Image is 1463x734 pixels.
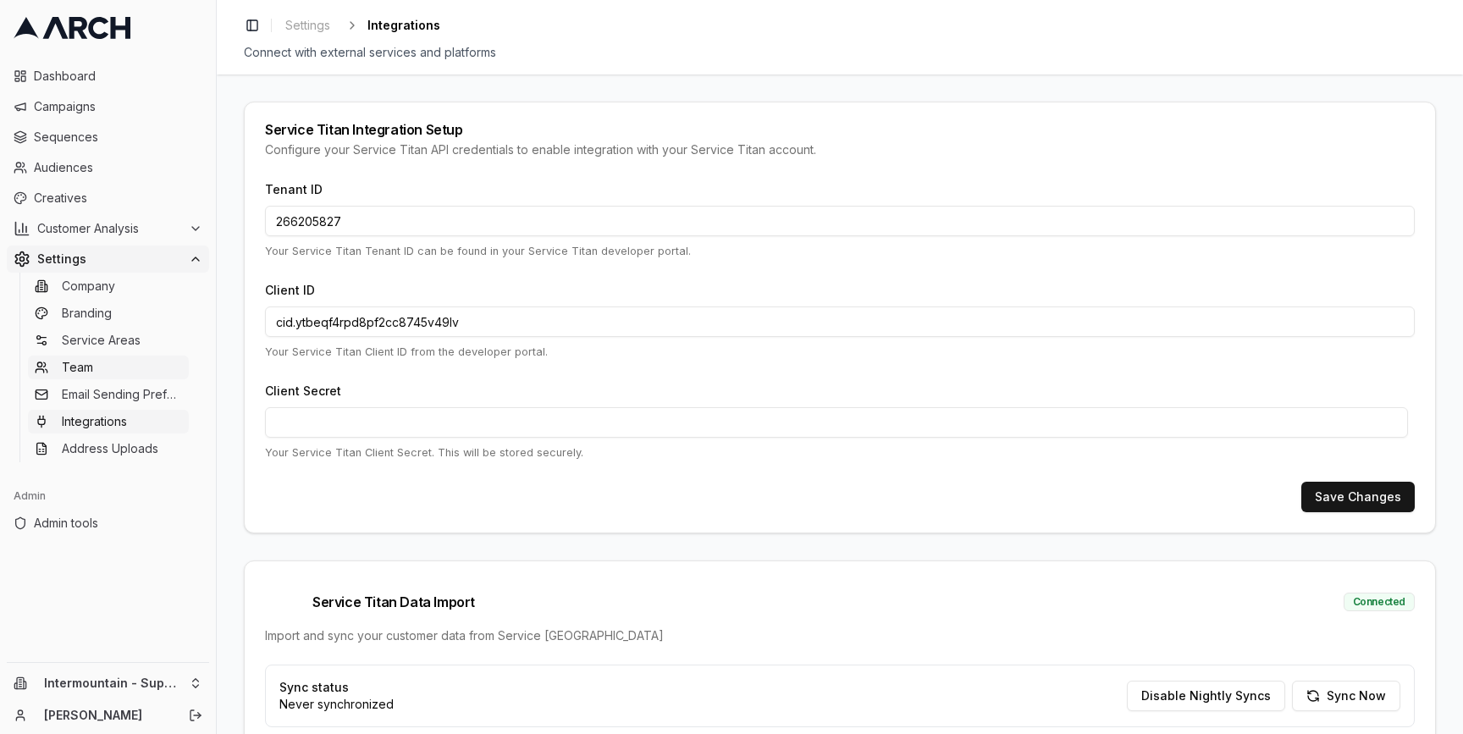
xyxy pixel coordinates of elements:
[28,274,189,298] a: Company
[265,306,1415,337] input: Enter your Client ID
[265,582,306,636] img: Service Titan logo
[62,359,93,376] span: Team
[7,124,209,151] a: Sequences
[7,510,209,537] a: Admin tools
[62,278,115,295] span: Company
[28,301,189,325] a: Branding
[34,129,202,146] span: Sequences
[265,243,1415,259] p: Your Service Titan Tenant ID can be found in your Service Titan developer portal.
[265,582,475,636] span: Service Titan Data Import
[28,356,189,379] a: Team
[28,410,189,433] a: Integrations
[62,305,112,322] span: Branding
[34,159,202,176] span: Audiences
[1344,599,1415,618] div: Connected
[285,17,330,34] span: Settings
[279,14,440,37] nav: breadcrumb
[7,185,209,212] a: Creatives
[265,141,1415,158] div: Configure your Service Titan API credentials to enable integration with your Service Titan account.
[34,98,202,115] span: Campaigns
[279,14,337,37] a: Settings
[7,93,209,120] a: Campaigns
[265,206,1415,236] input: Enter your Tenant ID
[7,63,209,90] a: Dashboard
[34,68,202,85] span: Dashboard
[265,384,341,398] label: Client Secret
[1127,694,1285,725] button: Disable Nightly Syncs
[7,483,209,510] div: Admin
[28,383,189,406] a: Email Sending Preferences
[1292,694,1400,725] button: Sync Now
[265,641,1415,658] div: Import and sync your customer data from Service [GEOGRAPHIC_DATA]
[28,437,189,461] a: Address Uploads
[1301,482,1415,512] button: Save Changes
[28,328,189,352] a: Service Areas
[44,707,170,724] a: [PERSON_NAME]
[184,704,207,727] button: Log out
[7,670,209,697] button: Intermountain - Superior Water & Air
[7,246,209,273] button: Settings
[34,515,202,532] span: Admin tools
[7,154,209,181] a: Audiences
[37,251,182,268] span: Settings
[44,676,182,691] span: Intermountain - Superior Water & Air
[265,123,1415,136] div: Service Titan Integration Setup
[62,440,158,457] span: Address Uploads
[265,182,323,196] label: Tenant ID
[265,283,315,297] label: Client ID
[279,709,394,726] p: Never synchronized
[279,693,394,709] p: Sync status
[7,215,209,242] button: Customer Analysis
[244,44,1436,61] div: Connect with external services and platforms
[62,386,182,403] span: Email Sending Preferences
[34,190,202,207] span: Creatives
[62,413,127,430] span: Integrations
[62,332,141,349] span: Service Areas
[265,444,1415,461] p: Your Service Titan Client Secret. This will be stored securely.
[265,344,1415,360] p: Your Service Titan Client ID from the developer portal.
[367,17,440,34] span: Integrations
[37,220,182,237] span: Customer Analysis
